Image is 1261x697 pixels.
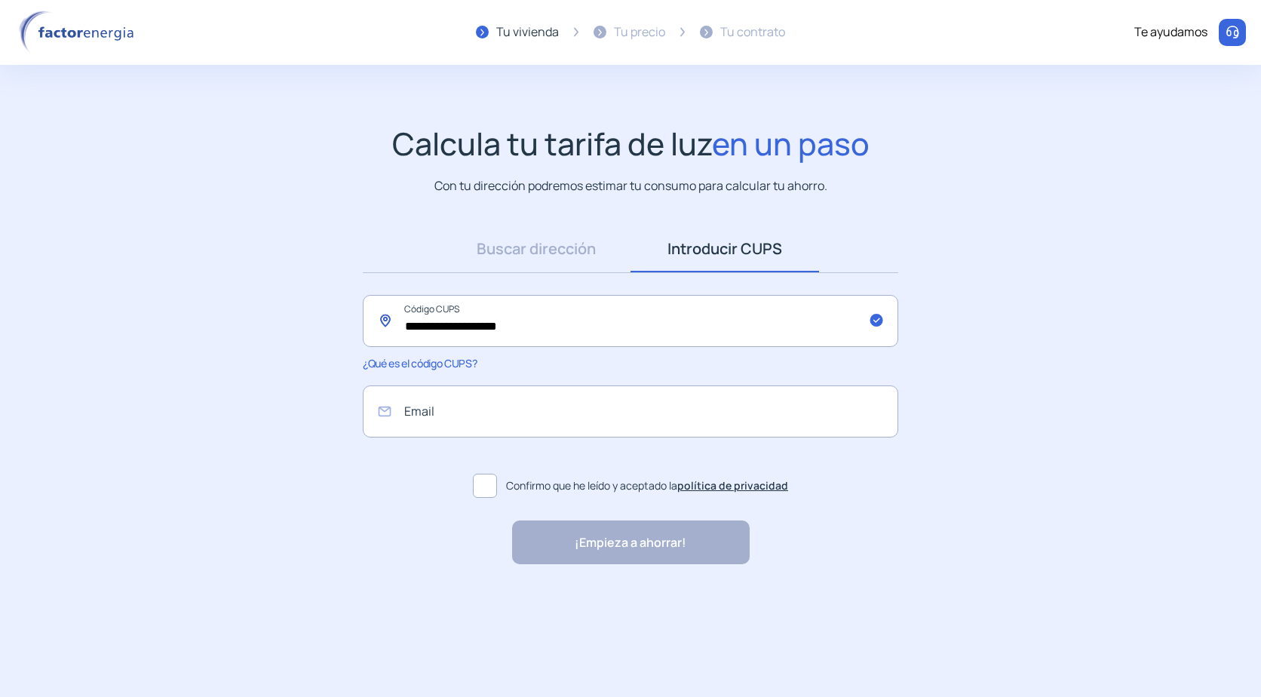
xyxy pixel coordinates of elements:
[434,177,827,195] p: Con tu dirección podremos estimar tu consumo para calcular tu ahorro.
[442,226,630,272] a: Buscar dirección
[392,125,870,162] h1: Calcula tu tarifa de luz
[363,356,477,370] span: ¿Qué es el código CUPS?
[496,23,559,42] div: Tu vivienda
[506,477,788,494] span: Confirmo que he leído y aceptado la
[677,478,788,493] a: política de privacidad
[15,11,143,54] img: logo factor
[630,226,819,272] a: Introducir CUPS
[1225,25,1240,40] img: llamar
[1134,23,1207,42] div: Te ayudamos
[720,23,785,42] div: Tu contrato
[614,23,665,42] div: Tu precio
[712,122,870,164] span: en un paso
